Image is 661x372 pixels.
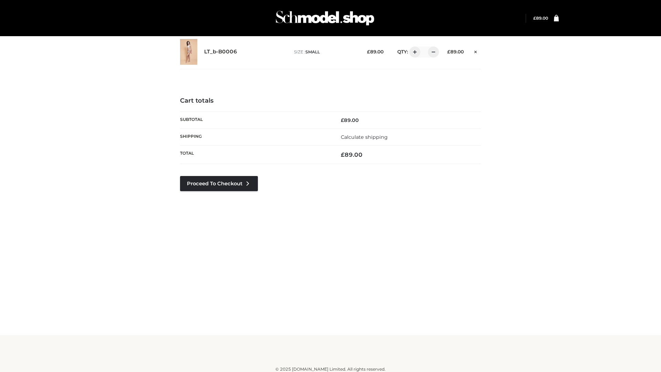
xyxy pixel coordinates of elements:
th: Subtotal [180,112,330,128]
th: Total [180,146,330,164]
span: £ [341,117,344,123]
a: Remove this item [471,46,481,55]
span: £ [447,49,450,54]
span: £ [367,49,370,54]
bdi: 89.00 [341,151,363,158]
bdi: 89.00 [533,15,548,21]
div: QTY: [390,46,437,58]
h4: Cart totals [180,97,481,105]
th: Shipping [180,128,330,145]
a: LT_b-B0006 [204,49,237,55]
a: £89.00 [533,15,548,21]
span: SMALL [305,49,320,54]
img: Schmodel Admin 964 [273,4,377,32]
span: £ [533,15,536,21]
span: £ [341,151,345,158]
bdi: 89.00 [447,49,464,54]
a: Calculate shipping [341,134,388,140]
bdi: 89.00 [341,117,359,123]
p: size : [294,49,356,55]
a: Proceed to Checkout [180,176,258,191]
bdi: 89.00 [367,49,384,54]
